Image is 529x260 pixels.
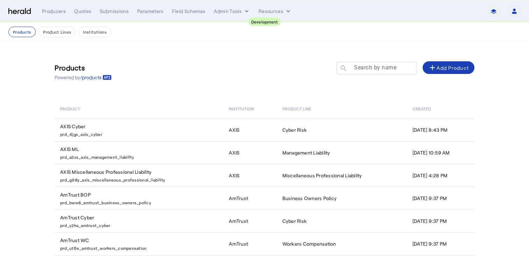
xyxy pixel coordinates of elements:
[55,232,223,255] td: AmTrust WC
[223,118,276,141] td: AXIS
[223,187,276,210] td: AmTrust
[407,187,474,210] td: [DATE] 9:37 PM
[277,164,407,187] td: Miscellaneous Professional Liability
[55,74,112,81] p: Powered by
[277,187,407,210] td: Business Owners Policy
[407,141,474,164] td: [DATE] 10:59 AM
[55,63,112,73] h3: Products
[42,8,66,15] div: Producers
[277,232,407,255] td: Workers Compensation
[172,8,206,15] div: Field Schemas
[74,8,91,15] div: Quotes
[223,232,276,255] td: AmTrust
[55,187,223,210] td: AmTrust BOP
[423,61,474,74] button: Add Product
[337,64,348,73] mat-icon: search
[80,74,112,81] a: /products
[8,8,31,15] img: Herald Logo
[60,244,220,251] p: prd_ut6e_amtrust_workers_compensation
[407,164,474,187] td: [DATE] 4:28 PM
[60,176,220,183] p: prd_g98y_axis_miscellaneous_professional_liability
[100,8,129,15] div: Submissions
[223,141,276,164] td: AXIS
[223,210,276,232] td: AmTrust
[60,130,220,137] p: prd_4jgs_axis_cyber
[55,99,223,118] th: Product
[223,164,276,187] td: AXIS
[407,118,474,141] td: [DATE] 8:43 PM
[277,99,407,118] th: Product Line
[60,198,220,205] p: prd_bww8_amtrust_business_owners_policy
[428,63,437,72] mat-icon: add
[137,8,164,15] div: Parameters
[60,153,220,160] p: prd_a2xs_axis_management_liability
[55,164,223,187] td: AXIS Miscellaneous Professional Liability
[277,141,407,164] td: Management Liability
[354,64,396,71] mat-label: Search by name
[407,99,474,118] th: Created
[223,99,276,118] th: Institution
[407,232,474,255] td: [DATE] 9:37 PM
[55,118,223,141] td: AXIS Cyber
[55,141,223,164] td: AXIS ML
[38,27,76,37] button: Product Lines
[248,18,281,26] div: Development
[55,210,223,232] td: AmTrust Cyber
[60,221,220,228] p: prd_y2ka_amtrust_cyber
[277,118,407,141] td: Cyber Risk
[78,27,111,37] button: Institutions
[259,8,292,15] button: Resources dropdown menu
[407,210,474,232] td: [DATE] 9:37 PM
[8,27,36,37] button: Products
[277,210,407,232] td: Cyber Risk
[428,63,469,72] div: Add Product
[214,8,250,15] button: internal dropdown menu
